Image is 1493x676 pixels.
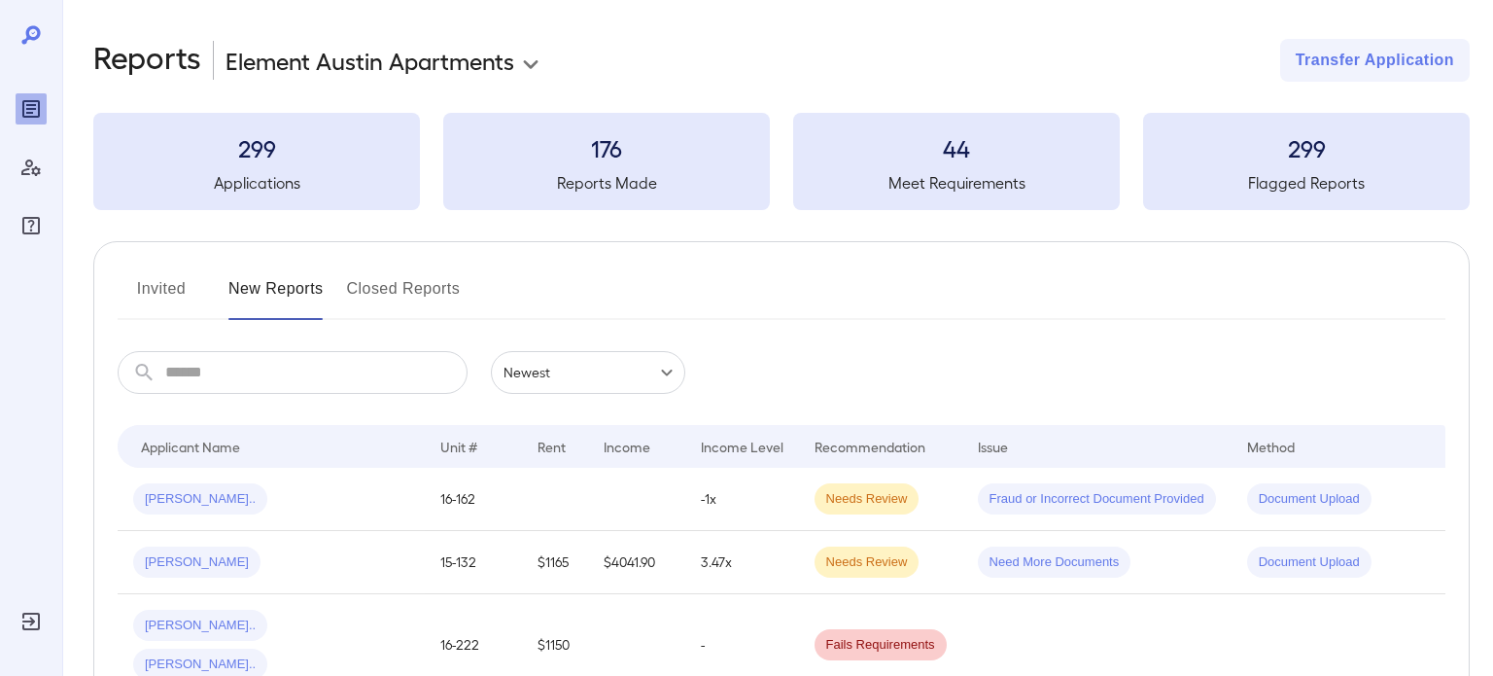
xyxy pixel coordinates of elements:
[1247,490,1371,509] span: Document Upload
[815,636,947,655] span: Fails Requirements
[815,553,920,572] span: Needs Review
[685,468,799,531] td: -1x
[522,531,588,594] td: $1165
[1247,435,1295,458] div: Method
[93,39,201,82] h2: Reports
[701,435,783,458] div: Income Level
[228,273,324,320] button: New Reports
[141,435,240,458] div: Applicant Name
[440,435,477,458] div: Unit #
[978,435,1009,458] div: Issue
[93,132,420,163] h3: 299
[16,606,47,637] div: Log Out
[16,210,47,241] div: FAQ
[133,553,260,572] span: [PERSON_NAME]
[793,171,1120,195] h5: Meet Requirements
[425,468,522,531] td: 16-162
[443,171,770,195] h5: Reports Made
[815,435,925,458] div: Recommendation
[425,531,522,594] td: 15-132
[588,531,685,594] td: $4041.90
[491,351,685,394] div: Newest
[685,531,799,594] td: 3.47x
[443,132,770,163] h3: 176
[226,45,514,76] p: Element Austin Apartments
[93,113,1470,210] summary: 299Applications176Reports Made44Meet Requirements299Flagged Reports
[133,617,267,635] span: [PERSON_NAME]..
[538,435,569,458] div: Rent
[815,490,920,509] span: Needs Review
[793,132,1120,163] h3: 44
[16,93,47,125] div: Reports
[1280,39,1470,82] button: Transfer Application
[1143,132,1470,163] h3: 299
[978,553,1131,572] span: Need More Documents
[118,273,205,320] button: Invited
[978,490,1216,509] span: Fraud or Incorrect Document Provided
[604,435,650,458] div: Income
[347,273,461,320] button: Closed Reports
[16,152,47,183] div: Manage Users
[133,490,267,509] span: [PERSON_NAME]..
[133,656,267,674] span: [PERSON_NAME]..
[1143,171,1470,195] h5: Flagged Reports
[1247,553,1371,572] span: Document Upload
[93,171,420,195] h5: Applications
